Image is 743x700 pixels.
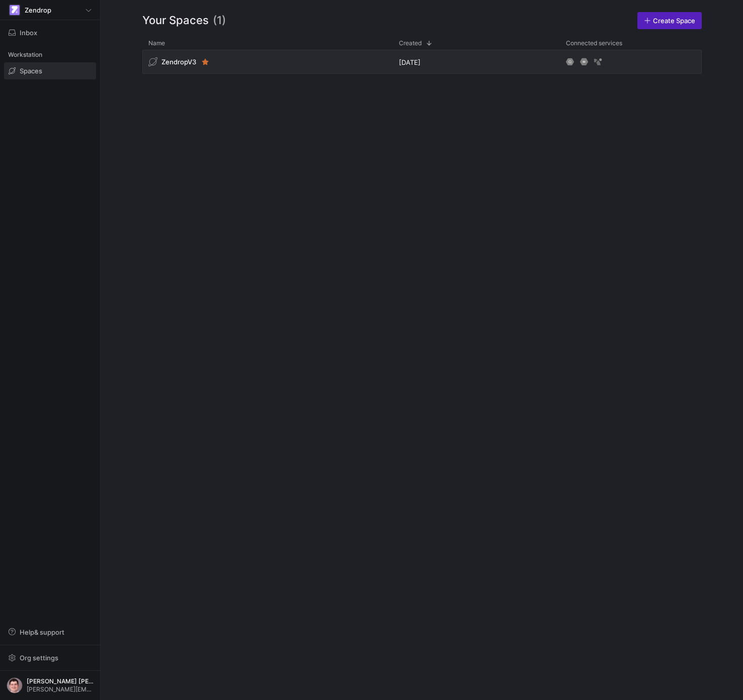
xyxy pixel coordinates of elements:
[10,5,20,15] img: https://storage.googleapis.com/y42-prod-data-exchange/images/qZXOSqkTtPuVcXVzF40oUlM07HVTwZXfPK0U...
[20,654,58,662] span: Org settings
[142,12,209,29] span: Your Spaces
[142,50,702,78] div: Press SPACE to select this row.
[27,686,94,693] span: [PERSON_NAME][EMAIL_ADDRESS][DOMAIN_NAME]
[4,47,96,62] div: Workstation
[20,29,37,37] span: Inbox
[27,678,94,685] span: [PERSON_NAME] [PERSON_NAME] [PERSON_NAME]
[4,62,96,79] a: Spaces
[20,628,64,636] span: Help & support
[637,12,702,29] a: Create Space
[148,40,165,47] span: Name
[653,17,695,25] span: Create Space
[4,675,96,696] button: https://storage.googleapis.com/y42-prod-data-exchange/images/G2kHvxVlt02YItTmblwfhPy4mK5SfUxFU6Tr...
[7,677,23,693] img: https://storage.googleapis.com/y42-prod-data-exchange/images/G2kHvxVlt02YItTmblwfhPy4mK5SfUxFU6Tr...
[161,58,196,66] span: ZendropV3
[566,40,622,47] span: Connected services
[20,67,42,75] span: Spaces
[4,624,96,641] button: Help& support
[25,6,51,14] span: Zendrop
[4,24,96,41] button: Inbox
[4,655,96,663] a: Org settings
[4,649,96,666] button: Org settings
[399,40,422,47] span: Created
[399,58,421,66] span: [DATE]
[213,12,226,29] span: (1)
